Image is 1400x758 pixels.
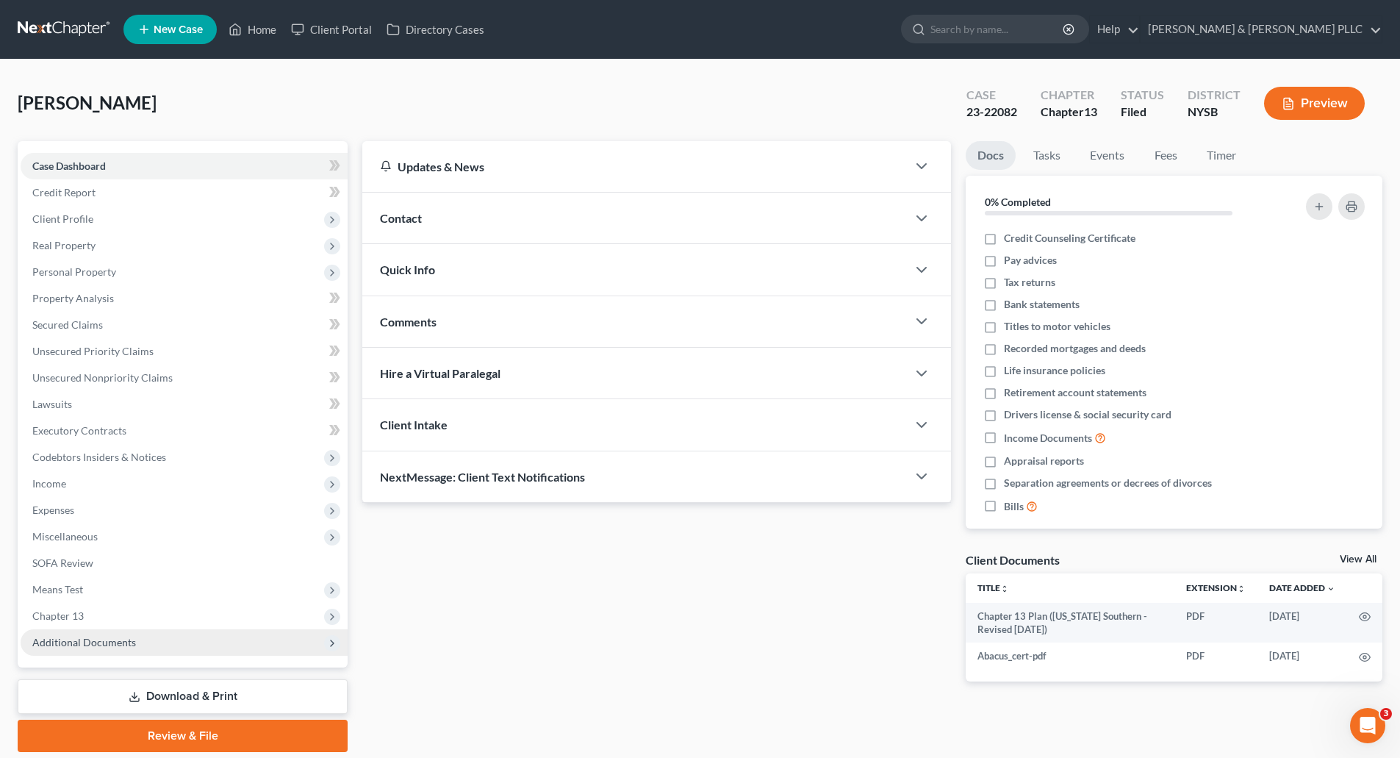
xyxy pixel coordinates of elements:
span: Secured Claims [32,318,103,331]
span: Life insurance policies [1004,363,1105,378]
span: NextMessage: Client Text Notifications [380,470,585,484]
span: Codebtors Insiders & Notices [32,451,166,463]
a: Fees [1142,141,1189,170]
span: Retirement account statements [1004,385,1146,400]
span: Recorded mortgages and deeds [1004,341,1146,356]
span: Case Dashboard [32,160,106,172]
a: [PERSON_NAME] & [PERSON_NAME] PLLC [1141,16,1382,43]
div: 23-22082 [966,104,1017,121]
a: Credit Report [21,179,348,206]
div: District [1188,87,1241,104]
a: Unsecured Nonpriority Claims [21,365,348,391]
div: Client Documents [966,552,1060,568]
span: Executory Contracts [32,424,126,437]
span: Income Documents [1004,431,1092,446]
a: SOFA Review [21,550,348,576]
span: Unsecured Priority Claims [32,345,154,357]
span: Personal Property [32,265,116,278]
span: 13 [1084,104,1097,118]
a: Date Added expand_more [1269,582,1335,593]
span: Property Analysis [32,292,114,304]
td: PDF [1174,643,1257,669]
div: Case [966,87,1017,104]
td: PDF [1174,603,1257,643]
span: Drivers license & social security card [1004,407,1171,422]
span: Client Intake [380,418,448,432]
span: Miscellaneous [32,530,98,543]
span: New Case [154,24,203,35]
a: Case Dashboard [21,153,348,179]
a: Timer [1195,141,1248,170]
a: Extensionunfold_more [1186,582,1246,593]
span: Client Profile [32,212,93,225]
span: 3 [1380,708,1392,720]
div: NYSB [1188,104,1241,121]
div: Chapter [1041,104,1097,121]
span: Additional Documents [32,636,136,648]
a: Events [1078,141,1136,170]
span: Income [32,477,66,490]
button: Preview [1264,87,1365,120]
span: Comments [380,315,437,329]
a: Property Analysis [21,285,348,312]
span: Appraisal reports [1004,454,1084,468]
a: Secured Claims [21,312,348,338]
iframe: Intercom live chat [1350,708,1385,743]
a: Directory Cases [379,16,492,43]
a: Executory Contracts [21,418,348,444]
td: [DATE] [1257,603,1347,643]
strong: 0% Completed [985,196,1051,208]
span: Quick Info [380,262,435,276]
div: Status [1121,87,1164,104]
i: unfold_more [1237,584,1246,593]
a: View All [1340,554,1376,565]
i: expand_more [1327,584,1335,593]
span: Unsecured Nonpriority Claims [32,371,173,384]
td: Abacus_cert-pdf [966,643,1174,669]
span: Pay advices [1004,253,1057,268]
span: Contact [380,211,422,225]
span: SOFA Review [32,557,93,569]
a: Unsecured Priority Claims [21,338,348,365]
span: Chapter 13 [32,609,84,622]
span: Titles to motor vehicles [1004,319,1110,334]
a: Review & File [18,720,348,752]
input: Search by name... [930,15,1065,43]
div: Updates & News [380,159,889,174]
a: Lawsuits [21,391,348,418]
span: Lawsuits [32,398,72,410]
span: [PERSON_NAME] [18,92,157,113]
span: Real Property [32,239,96,251]
i: unfold_more [1000,584,1009,593]
a: Download & Print [18,679,348,714]
a: Help [1090,16,1139,43]
a: Tasks [1022,141,1072,170]
a: Home [221,16,284,43]
span: Hire a Virtual Paralegal [380,366,500,380]
td: Chapter 13 Plan ([US_STATE] Southern - Revised [DATE]) [966,603,1174,643]
a: Titleunfold_more [977,582,1009,593]
a: Docs [966,141,1016,170]
div: Chapter [1041,87,1097,104]
span: Expenses [32,504,74,516]
td: [DATE] [1257,643,1347,669]
span: Credit Report [32,186,96,199]
span: Credit Counseling Certificate [1004,231,1135,246]
span: Means Test [32,583,83,596]
span: Bills [1004,499,1024,514]
span: Tax returns [1004,275,1055,290]
span: Bank statements [1004,297,1080,312]
a: Client Portal [284,16,379,43]
span: Separation agreements or decrees of divorces [1004,476,1212,490]
div: Filed [1121,104,1164,121]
